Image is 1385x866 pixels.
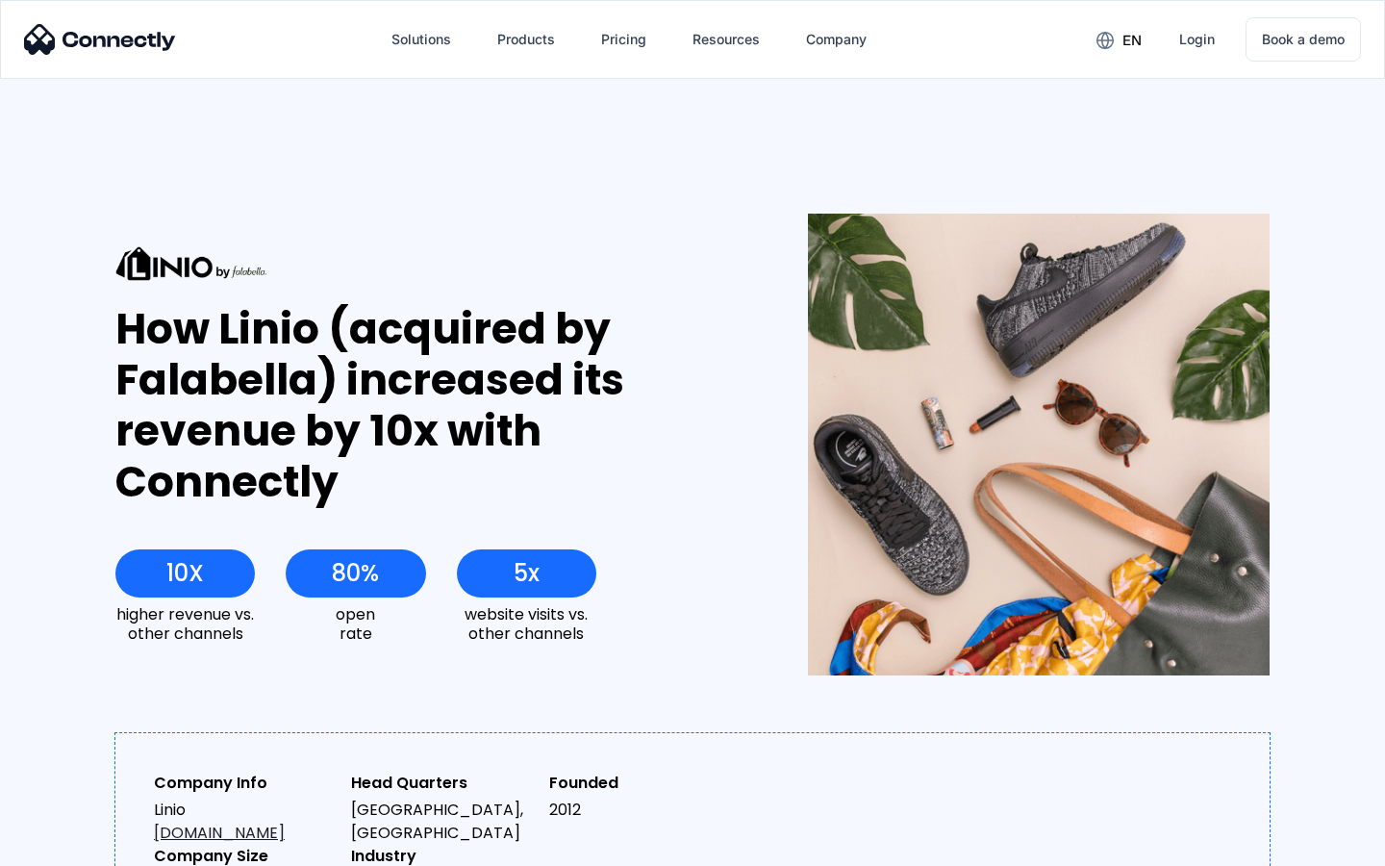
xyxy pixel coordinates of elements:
img: Connectly Logo [24,24,176,55]
div: Company [791,16,882,63]
a: Login [1164,16,1230,63]
div: How Linio (acquired by Falabella) increased its revenue by 10x with Connectly [115,304,738,507]
div: Solutions [376,16,466,63]
a: Pricing [586,16,662,63]
div: en [1122,27,1142,54]
div: Linio [154,799,336,845]
div: Products [497,26,555,53]
div: Pricing [601,26,646,53]
div: Company Info [154,772,336,795]
div: Login [1179,26,1215,53]
ul: Language list [38,832,115,859]
div: 2012 [549,799,731,822]
div: Head Quarters [351,772,533,795]
div: Solutions [391,26,451,53]
div: open rate [286,605,425,642]
div: website visits vs. other channels [457,605,596,642]
aside: Language selected: English [19,832,115,859]
div: 5x [514,560,540,587]
div: Company [806,26,867,53]
div: Resources [677,16,775,63]
div: 10X [166,560,204,587]
a: [DOMAIN_NAME] [154,822,285,844]
a: Book a demo [1246,17,1361,62]
div: Resources [692,26,760,53]
div: Founded [549,772,731,795]
div: 80% [332,560,379,587]
div: en [1081,25,1156,54]
div: higher revenue vs. other channels [115,605,255,642]
div: Products [482,16,570,63]
div: [GEOGRAPHIC_DATA], [GEOGRAPHIC_DATA] [351,799,533,845]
